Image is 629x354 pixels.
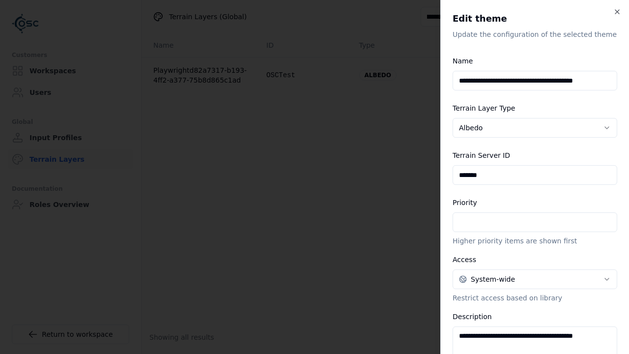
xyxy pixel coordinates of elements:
[453,293,617,303] p: Restrict access based on library
[453,151,510,159] label: Terrain Server ID
[453,29,617,39] p: Update the configuration of the selected theme
[453,256,476,264] label: Access
[453,57,473,65] label: Name
[453,313,492,321] label: Description
[453,104,515,112] label: Terrain Layer Type
[453,236,617,246] p: Higher priority items are shown first
[453,199,477,206] label: Priority
[453,12,617,26] h2: Edit theme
